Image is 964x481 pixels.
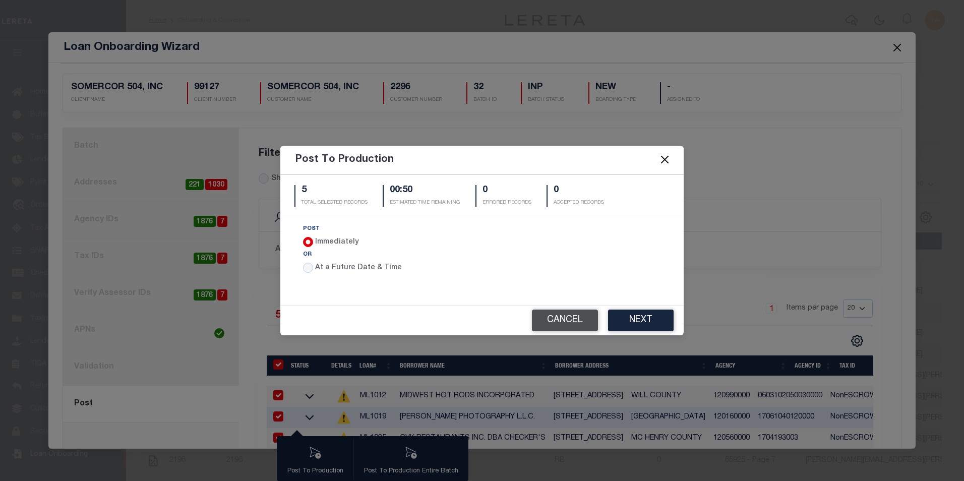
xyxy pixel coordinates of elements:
[302,199,368,207] p: TOTAL SELECTED RECORDS
[658,153,672,166] button: Close
[554,185,604,196] h5: 0
[390,199,460,207] p: ESTIMATED TIME REMAINING
[303,225,320,233] label: Post
[554,199,604,207] p: ACCEPTED RECORDS
[532,310,598,331] button: Cancel
[483,185,531,196] h5: 0
[608,310,674,331] button: Next
[302,185,368,196] h5: 5
[303,251,312,259] label: or
[295,154,394,166] h5: Post To Production
[390,185,460,196] h5: 00:50
[483,199,531,207] p: ERRORED RECORDS
[315,237,359,248] label: Immediately
[315,263,402,274] label: At a Future Date & Time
